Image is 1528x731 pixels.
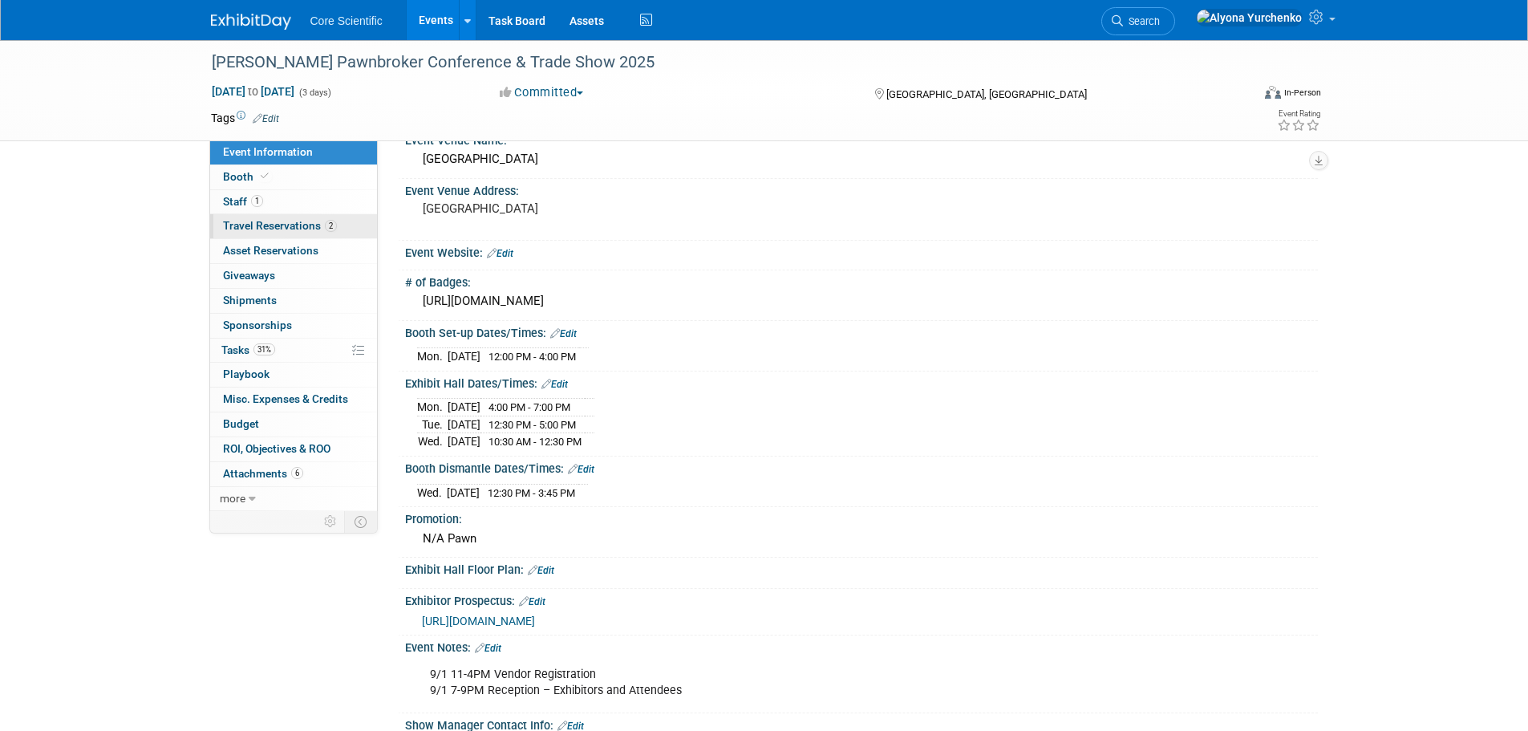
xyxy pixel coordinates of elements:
[447,484,480,501] td: [DATE]
[417,147,1306,172] div: [GEOGRAPHIC_DATA]
[223,269,275,282] span: Giveaways
[405,636,1318,656] div: Event Notes:
[325,220,337,232] span: 2
[220,492,245,505] span: more
[488,419,576,431] span: 12:30 PM - 5:00 PM
[223,392,348,405] span: Misc. Expenses & Credits
[488,487,575,499] span: 12:30 PM - 3:45 PM
[291,467,303,479] span: 6
[1196,9,1303,26] img: Alyona Yurchenko
[210,165,377,189] a: Booth
[405,321,1318,342] div: Booth Set-up Dates/Times:
[253,343,275,355] span: 31%
[261,172,269,181] i: Booth reservation complete
[1123,15,1160,27] span: Search
[210,388,377,412] a: Misc. Expenses & Credits
[223,170,272,183] span: Booth
[223,319,292,331] span: Sponsorships
[417,348,448,365] td: Mon.
[1277,110,1320,118] div: Event Rating
[417,526,1306,551] div: N/A Pawn
[886,88,1087,100] span: [GEOGRAPHIC_DATA], [GEOGRAPHIC_DATA]
[223,417,259,430] span: Budget
[550,328,577,339] a: Edit
[211,110,279,126] td: Tags
[223,368,270,380] span: Playbook
[423,201,768,216] pre: [GEOGRAPHIC_DATA]
[1283,87,1321,99] div: In-Person
[210,289,377,313] a: Shipments
[487,248,513,259] a: Edit
[448,399,480,416] td: [DATE]
[417,289,1306,314] div: [URL][DOMAIN_NAME]
[488,436,582,448] span: 10:30 AM - 12:30 PM
[210,339,377,363] a: Tasks31%
[210,462,377,486] a: Attachments6
[422,615,535,627] a: [URL][DOMAIN_NAME]
[210,487,377,511] a: more
[417,484,447,501] td: Wed.
[206,48,1227,77] div: [PERSON_NAME] Pawnbroker Conference & Trade Show 2025
[223,442,330,455] span: ROI, Objectives & ROO
[298,87,331,98] span: (3 days)
[405,372,1318,392] div: Exhibit Hall Dates/Times:
[528,565,554,576] a: Edit
[210,140,377,164] a: Event Information
[448,348,480,365] td: [DATE]
[223,294,277,307] span: Shipments
[405,558,1318,579] div: Exhibit Hall Floor Plan:
[223,145,313,158] span: Event Information
[245,85,261,98] span: to
[488,351,576,363] span: 12:00 PM - 4:00 PM
[1157,83,1322,108] div: Event Format
[210,190,377,214] a: Staff1
[317,511,345,532] td: Personalize Event Tab Strip
[253,113,279,124] a: Edit
[210,412,377,437] a: Budget
[223,467,303,480] span: Attachments
[405,241,1318,262] div: Event Website:
[1265,86,1281,99] img: Format-Inperson.png
[488,401,570,413] span: 4:00 PM - 7:00 PM
[210,264,377,288] a: Giveaways
[210,437,377,461] a: ROI, Objectives & ROO
[223,244,318,257] span: Asset Reservations
[448,416,480,433] td: [DATE]
[405,507,1318,527] div: Promotion:
[211,14,291,30] img: ExhibitDay
[223,219,337,232] span: Travel Reservations
[568,464,594,475] a: Edit
[475,643,501,654] a: Edit
[211,84,295,99] span: [DATE] [DATE]
[417,399,448,416] td: Mon.
[541,379,568,390] a: Edit
[405,457,1318,477] div: Booth Dismantle Dates/Times:
[417,416,448,433] td: Tue.
[519,596,545,607] a: Edit
[210,363,377,387] a: Playbook
[223,195,263,208] span: Staff
[310,14,383,27] span: Core Scientific
[405,270,1318,290] div: # of Badges:
[210,214,377,238] a: Travel Reservations2
[1101,7,1175,35] a: Search
[210,239,377,263] a: Asset Reservations
[221,343,275,356] span: Tasks
[448,433,480,450] td: [DATE]
[344,511,377,532] td: Toggle Event Tabs
[251,195,263,207] span: 1
[419,659,1141,707] div: 9/1 11-4PM Vendor Registration 9/1 7-9PM Reception – Exhibitors and Attendees
[494,84,590,101] button: Committed
[405,179,1318,199] div: Event Venue Address:
[417,433,448,450] td: Wed.
[405,589,1318,610] div: Exhibitor Prospectus:
[210,314,377,338] a: Sponsorships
